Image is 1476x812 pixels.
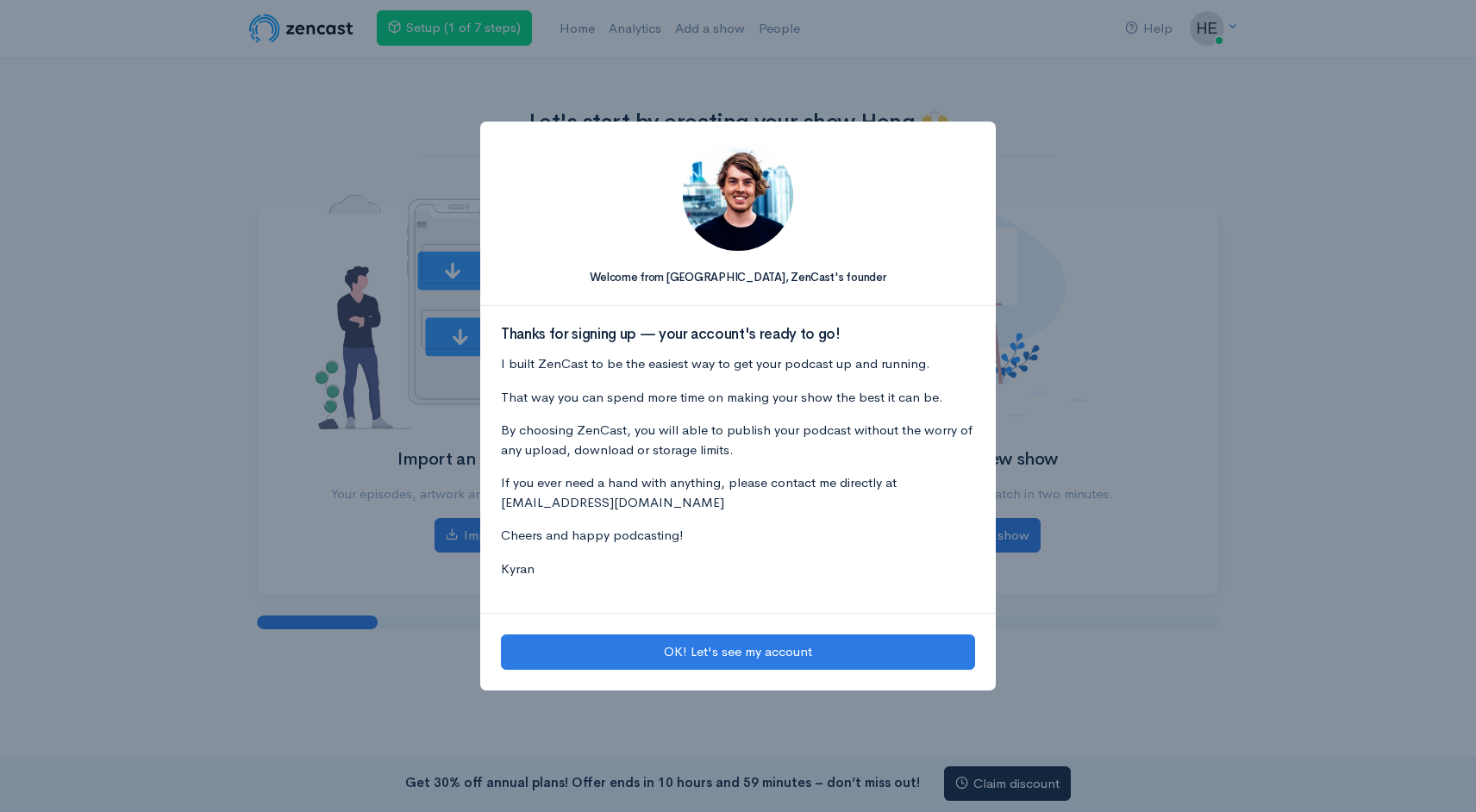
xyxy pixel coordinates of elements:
p: That way you can spend more time on making your show the best it can be. [501,388,975,408]
p: I built ZenCast to be the easiest way to get your podcast up and running. [501,354,975,374]
p: Kyran [501,559,975,579]
h3: Thanks for signing up — your account's ready to go! [501,327,975,343]
h5: Welcome from [GEOGRAPHIC_DATA], ZenCast's founder [501,272,975,284]
p: Cheers and happy podcasting! [501,526,975,546]
iframe: gist-messenger-bubble-iframe [1417,753,1459,795]
p: If you ever need a hand with anything, please contact me directly at [EMAIL_ADDRESS][DOMAIN_NAME] [501,473,975,512]
p: By choosing ZenCast, you will able to publish your podcast without the worry of any upload, downl... [501,421,975,459]
button: OK! Let's see my account [501,634,975,670]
